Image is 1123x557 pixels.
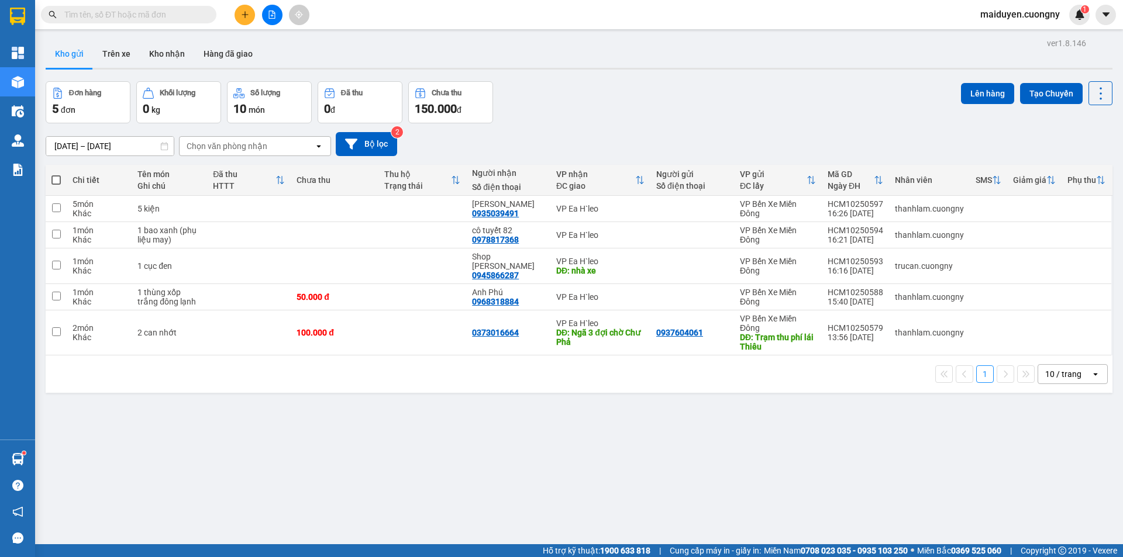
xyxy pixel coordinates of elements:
[740,288,816,306] div: VP Bến Xe Miền Đông
[1020,83,1083,104] button: Tạo Chuyến
[233,102,246,116] span: 10
[828,226,883,235] div: HCM10250594
[295,11,303,19] span: aim
[828,257,883,266] div: HCM10250593
[384,169,451,179] div: Thu hộ
[52,102,58,116] span: 5
[314,141,323,151] svg: open
[556,266,645,275] div: DĐ: nhà xe
[22,451,26,455] sup: 1
[297,175,373,185] div: Chưa thu
[1045,368,1081,380] div: 10 / trang
[656,328,703,337] div: 0937604061
[137,181,201,191] div: Ghi chú
[12,134,24,147] img: warehouse-icon
[73,297,126,306] div: Khác
[69,89,101,97] div: Đơn hàng
[341,89,363,97] div: Đã thu
[828,266,883,275] div: 16:16 [DATE]
[12,105,24,117] img: warehouse-icon
[137,288,201,306] div: 1 thùng xốp trắng đông lạnh
[457,105,461,115] span: đ
[12,532,23,544] span: message
[12,76,24,88] img: warehouse-icon
[12,506,23,517] span: notification
[12,164,24,176] img: solution-icon
[235,5,255,25] button: plus
[822,165,889,196] th: Toggle SortBy
[740,199,816,218] div: VP Bến Xe Miền Đông
[556,204,645,213] div: VP Ea H`leo
[472,168,545,178] div: Người nhận
[971,7,1069,22] span: maiduyen.cuongny
[556,181,635,191] div: ĐC giao
[12,47,24,59] img: dashboard-icon
[828,297,883,306] div: 15:40 [DATE]
[556,319,645,328] div: VP Ea H`leo
[543,544,650,557] span: Hỗ trợ kỹ thuật:
[93,40,140,68] button: Trên xe
[734,165,822,196] th: Toggle SortBy
[378,165,466,196] th: Toggle SortBy
[49,11,57,19] span: search
[250,89,280,97] div: Số lượng
[740,314,816,333] div: VP Bến Xe Miền Đông
[73,226,126,235] div: 1 món
[10,8,25,25] img: logo-vxr
[472,209,519,218] div: 0935039491
[1010,544,1012,557] span: |
[262,5,283,25] button: file-add
[556,257,645,266] div: VP Ea H`leo
[828,288,883,297] div: HCM10250588
[73,235,126,244] div: Khác
[1058,546,1066,555] span: copyright
[911,548,914,553] span: ⚪️
[249,105,265,115] span: món
[472,182,545,192] div: Số điện thoại
[828,333,883,342] div: 13:56 [DATE]
[828,323,883,333] div: HCM10250579
[1013,175,1046,185] div: Giảm giá
[1007,165,1062,196] th: Toggle SortBy
[764,544,908,557] span: Miền Nam
[46,137,174,155] input: Select a date range.
[73,257,126,266] div: 1 món
[951,546,1001,555] strong: 0369 525 060
[1101,9,1111,20] span: caret-down
[828,199,883,209] div: HCM10250597
[472,235,519,244] div: 0978817368
[227,81,312,123] button: Số lượng10món
[73,199,126,209] div: 5 món
[1081,5,1089,13] sup: 1
[600,546,650,555] strong: 1900 633 818
[297,292,373,302] div: 50.000 đ
[136,81,221,123] button: Khối lượng0kg
[472,288,545,297] div: Anh Phú
[1067,175,1096,185] div: Phụ thu
[391,126,403,138] sup: 2
[895,175,964,185] div: Nhân viên
[1062,165,1111,196] th: Toggle SortBy
[268,11,276,19] span: file-add
[73,323,126,333] div: 2 món
[194,40,262,68] button: Hàng đã giao
[740,169,807,179] div: VP gửi
[740,333,816,351] div: DĐ: Trạm thu phí lái Thiêu
[895,292,964,302] div: thanhlam.cuongny
[213,169,275,179] div: Đã thu
[151,105,160,115] span: kg
[556,292,645,302] div: VP Ea H`leo
[143,102,149,116] span: 0
[1074,9,1085,20] img: icon-new-feature
[472,199,545,209] div: VƯƠNG THU
[1096,5,1116,25] button: caret-down
[740,226,816,244] div: VP Bến Xe Miền Đông
[556,169,635,179] div: VP nhận
[656,181,728,191] div: Số điện thoại
[472,328,519,337] div: 0373016664
[1047,37,1086,50] div: ver 1.8.146
[472,226,545,235] div: cô tuyết 82
[656,169,728,179] div: Người gửi
[160,89,195,97] div: Khối lượng
[472,252,545,271] div: Shop Minh Khoa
